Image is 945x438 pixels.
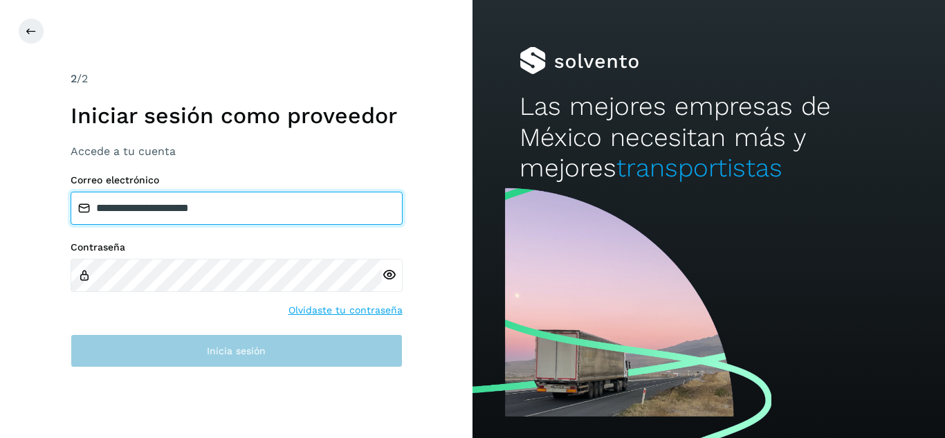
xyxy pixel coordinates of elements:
span: Inicia sesión [207,346,266,356]
button: Inicia sesión [71,334,403,367]
span: transportistas [616,153,782,183]
label: Contraseña [71,241,403,253]
a: Olvidaste tu contraseña [288,303,403,318]
span: 2 [71,72,77,85]
h3: Accede a tu cuenta [71,145,403,158]
div: /2 [71,71,403,87]
h1: Iniciar sesión como proveedor [71,102,403,129]
label: Correo electrónico [71,174,403,186]
h2: Las mejores empresas de México necesitan más y mejores [520,91,897,183]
